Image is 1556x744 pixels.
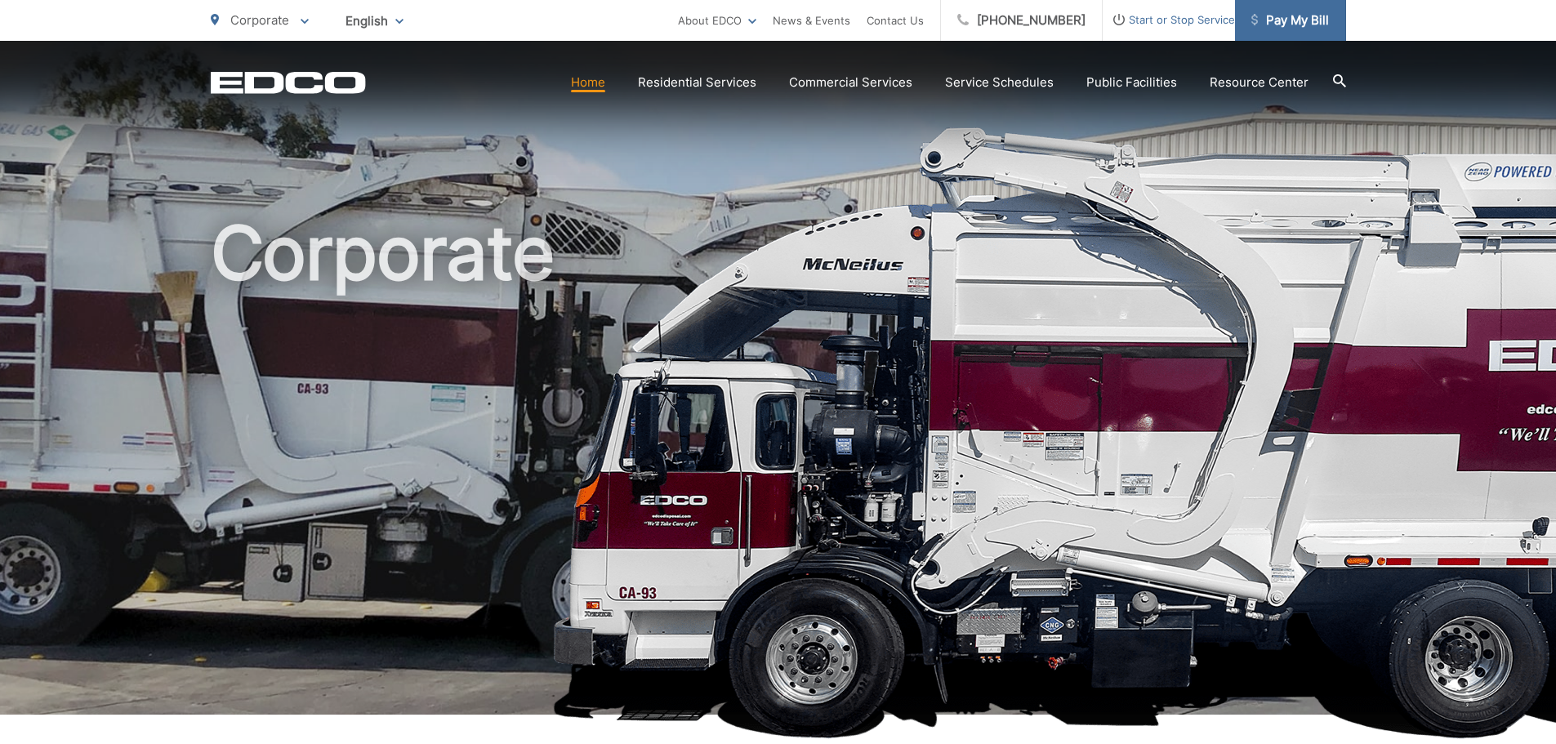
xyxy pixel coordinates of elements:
a: Home [571,73,605,92]
span: Pay My Bill [1251,11,1329,30]
a: Residential Services [638,73,756,92]
a: Service Schedules [945,73,1054,92]
a: Contact Us [867,11,924,30]
a: Public Facilities [1086,73,1177,92]
h1: Corporate [211,212,1346,729]
span: Corporate [230,12,289,28]
a: About EDCO [678,11,756,30]
span: English [333,7,416,35]
a: News & Events [773,11,850,30]
a: Resource Center [1210,73,1309,92]
a: EDCD logo. Return to the homepage. [211,71,366,94]
a: Commercial Services [789,73,912,92]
